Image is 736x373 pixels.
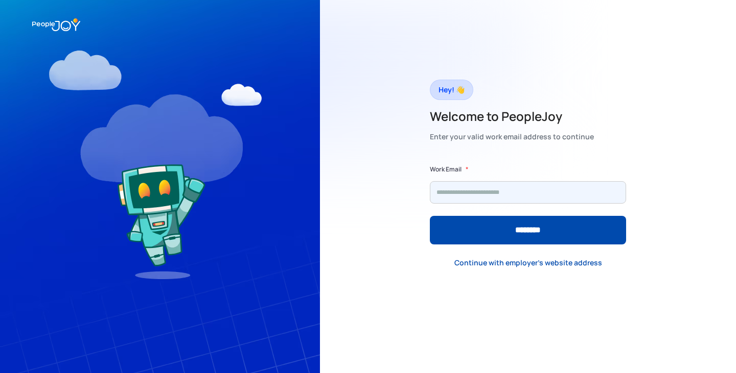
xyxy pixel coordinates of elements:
[430,108,594,125] h2: Welcome to PeopleJoy
[430,164,462,175] label: Work Email
[430,164,626,244] form: Form
[439,83,465,97] div: Hey! 👋
[454,258,602,268] div: Continue with employer's website address
[446,252,610,273] a: Continue with employer's website address
[430,130,594,144] div: Enter your valid work email address to continue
